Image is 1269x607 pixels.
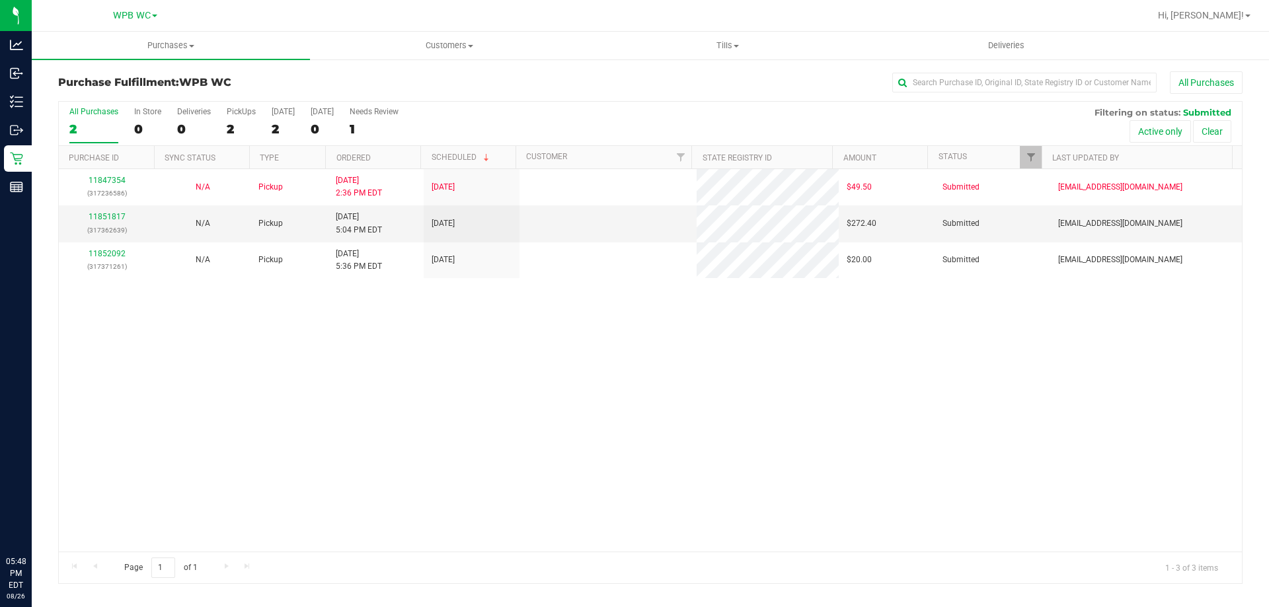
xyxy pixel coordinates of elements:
button: N/A [196,181,210,194]
span: Pickup [258,217,283,230]
a: Purchase ID [69,153,119,162]
input: 1 [151,557,175,578]
a: Customers [310,32,588,59]
p: (317236586) [67,187,147,199]
span: Submitted [942,181,980,194]
a: Status [939,152,967,161]
inline-svg: Inbound [10,67,23,80]
p: (317371261) [67,260,147,273]
a: Scheduled [432,153,492,162]
div: All Purchases [69,107,118,116]
h3: Purchase Fulfillment: [58,77,453,89]
button: Active only [1130,120,1191,143]
span: Customers [311,40,588,52]
span: [DATE] 5:36 PM EDT [336,248,382,273]
span: Submitted [942,217,980,230]
span: $272.40 [847,217,876,230]
input: Search Purchase ID, Original ID, State Registry ID or Customer Name... [892,73,1157,92]
span: Pickup [258,181,283,194]
span: [EMAIL_ADDRESS][DOMAIN_NAME] [1058,181,1182,194]
button: All Purchases [1170,71,1243,94]
span: 1 - 3 of 3 items [1155,557,1229,577]
span: Tills [589,40,866,52]
span: Page of 1 [113,557,208,578]
div: 0 [134,122,161,137]
a: Purchases [32,32,310,59]
iframe: Resource center [13,501,53,541]
a: Tills [588,32,866,59]
a: Ordered [336,153,371,162]
a: State Registry ID [703,153,772,162]
p: (317362639) [67,224,147,236]
span: Not Applicable [196,219,210,228]
a: 11847354 [89,176,126,185]
div: 1 [350,122,399,137]
div: Needs Review [350,107,399,116]
a: Type [260,153,279,162]
span: Hi, [PERSON_NAME]! [1158,10,1244,20]
span: $49.50 [847,181,872,194]
span: $20.00 [847,254,872,266]
p: 08/26 [6,591,26,601]
p: 05:48 PM EDT [6,555,26,591]
div: In Store [134,107,161,116]
a: Customer [526,152,567,161]
a: Deliveries [867,32,1145,59]
inline-svg: Inventory [10,95,23,108]
div: 2 [69,122,118,137]
span: [DATE] 5:04 PM EDT [336,211,382,236]
span: Submitted [942,254,980,266]
button: N/A [196,217,210,230]
div: [DATE] [311,107,334,116]
a: Sync Status [165,153,215,162]
span: [DATE] 2:36 PM EDT [336,174,382,199]
div: 2 [227,122,256,137]
div: 0 [311,122,334,137]
span: [EMAIL_ADDRESS][DOMAIN_NAME] [1058,254,1182,266]
inline-svg: Retail [10,152,23,165]
span: Not Applicable [196,255,210,264]
inline-svg: Reports [10,180,23,194]
iframe: Resource center unread badge [39,499,55,515]
a: Last Updated By [1052,153,1119,162]
span: WPB WC [179,76,231,89]
span: Purchases [32,40,310,52]
span: Pickup [258,254,283,266]
span: Submitted [1183,107,1231,118]
a: Filter [670,146,691,168]
span: Deliveries [970,40,1042,52]
a: 11851817 [89,212,126,221]
a: Filter [1020,146,1042,168]
span: [EMAIL_ADDRESS][DOMAIN_NAME] [1058,217,1182,230]
div: PickUps [227,107,256,116]
a: 11852092 [89,249,126,258]
div: [DATE] [272,107,295,116]
button: Clear [1193,120,1231,143]
span: [DATE] [432,217,455,230]
span: Not Applicable [196,182,210,192]
inline-svg: Analytics [10,38,23,52]
span: [DATE] [432,181,455,194]
div: 0 [177,122,211,137]
a: Amount [843,153,876,162]
span: WPB WC [113,10,151,21]
span: [DATE] [432,254,455,266]
div: Deliveries [177,107,211,116]
button: N/A [196,254,210,266]
div: 2 [272,122,295,137]
inline-svg: Outbound [10,124,23,137]
span: Filtering on status: [1095,107,1180,118]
